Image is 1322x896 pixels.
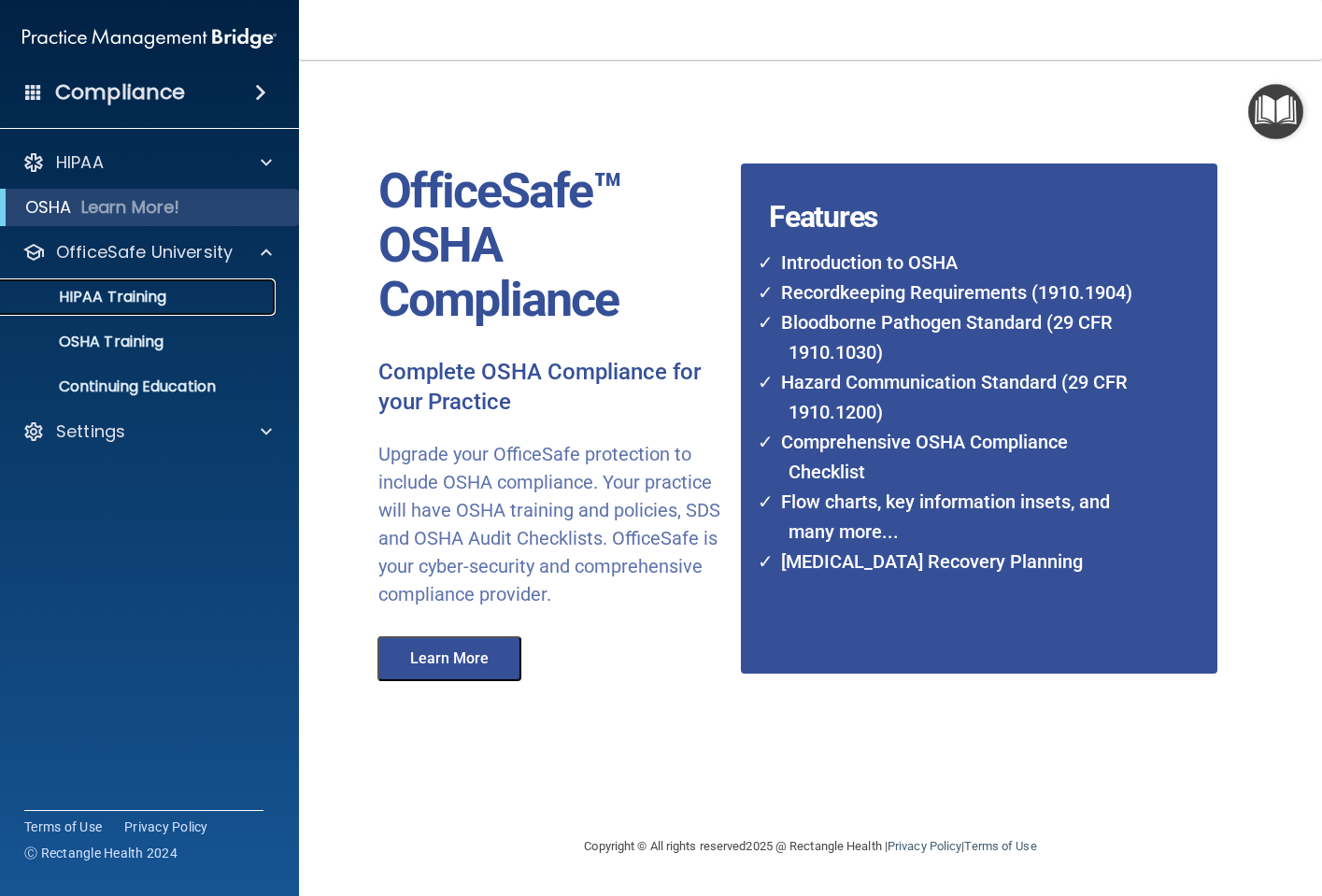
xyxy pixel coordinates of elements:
[12,333,163,351] p: OSHA Training
[22,241,272,263] a: OfficeSafe University
[24,844,178,862] span: Ⓒ Rectangle Health 2024
[770,427,1144,487] li: Comprehensive OSHA Compliance Checklist
[22,151,272,174] a: HIPAA
[55,79,185,106] h4: Compliance
[888,839,961,853] a: Privacy Policy
[56,241,233,263] p: OfficeSafe University
[12,377,267,396] p: Continuing Education
[770,248,1144,277] li: Introduction to OSHA
[56,151,104,174] p: HIPAA
[378,164,727,328] p: OfficeSafe™ OSHA Compliance
[770,487,1144,547] li: Flow charts, key information insets, and many more...
[364,652,540,666] a: Learn More
[22,20,277,57] img: PMB logo
[1229,767,1300,838] iframe: Drift Widget Chat Controller
[770,547,1144,576] li: [MEDICAL_DATA] Recovery Planning
[12,288,166,306] p: HIPAA Training
[770,277,1144,307] li: Recordkeeping Requirements (1910.1904)
[377,636,521,681] button: Learn More
[741,164,1168,201] h4: Features
[24,818,102,836] a: Terms of Use
[124,818,208,836] a: Privacy Policy
[470,817,1152,876] div: Copyright © All rights reserved 2025 @ Rectangle Health | |
[378,358,727,418] p: Complete OSHA Compliance for your Practice
[1248,84,1303,139] button: Open Resource Center
[56,420,125,443] p: Settings
[770,367,1144,427] li: Hazard Communication Standard (29 CFR 1910.1200)
[378,440,727,608] p: Upgrade your OfficeSafe protection to include OSHA compliance. Your practice will have OSHA train...
[964,839,1036,853] a: Terms of Use
[25,196,72,219] p: OSHA
[22,420,272,443] a: Settings
[81,196,180,219] p: Learn More!
[770,307,1144,367] li: Bloodborne Pathogen Standard (29 CFR 1910.1030)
